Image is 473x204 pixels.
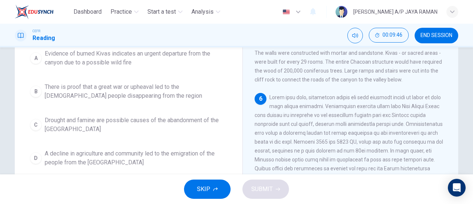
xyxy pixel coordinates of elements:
button: DA decline in agriculture and community led to the emigration of the people from the [GEOGRAPHIC_... [27,146,231,170]
div: Mute [347,28,363,43]
div: 6 [255,93,266,105]
span: There is proof that a great war or upheaval led to the [DEMOGRAPHIC_DATA] people disappearing fro... [45,83,227,100]
span: Dashboard [74,7,102,16]
img: en [282,9,291,15]
a: EduSynch logo [15,4,71,19]
button: CDrought and famine are possible causes of the abandonment of the [GEOGRAPHIC_DATA] [27,113,231,137]
button: Start a test [144,5,186,19]
button: SKIP [184,180,231,199]
div: B [30,86,42,97]
h1: Reading [33,34,55,43]
button: Practice [108,5,142,19]
div: [PERSON_NAME] A/P JAYA RAMAN [353,7,438,16]
div: D [30,152,42,164]
button: Dashboard [71,5,105,19]
button: END SESSION [415,28,458,43]
div: A [30,52,42,64]
button: AEvidence of burned Kivas indicates an urgent departure from the canyon due to a possible wild fire [27,46,231,70]
div: Open Intercom Messenger [448,179,466,197]
span: Evidence of burned Kivas indicates an urgent departure from the canyon due to a possible wild fire [45,49,227,67]
span: 00:09:46 [382,32,402,38]
div: C [30,119,42,131]
span: Start a test [147,7,176,16]
span: A decline in agriculture and community led to the emigration of the people from the [GEOGRAPHIC_D... [45,149,227,167]
span: Drought and famine are possible causes of the abandonment of the [GEOGRAPHIC_DATA] [45,116,227,134]
button: BThere is proof that a great war or upheaval led to the [DEMOGRAPHIC_DATA] people disappearing fr... [27,79,231,104]
div: Hide [369,28,409,43]
span: Analysis [191,7,214,16]
span: CEFR [33,29,40,34]
button: 00:09:46 [369,28,409,43]
span: Practice [110,7,132,16]
span: SKIP [197,184,210,194]
button: Analysis [188,5,223,19]
img: EduSynch logo [15,4,54,19]
span: END SESSION [421,33,452,39]
img: Profile picture [336,6,347,18]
